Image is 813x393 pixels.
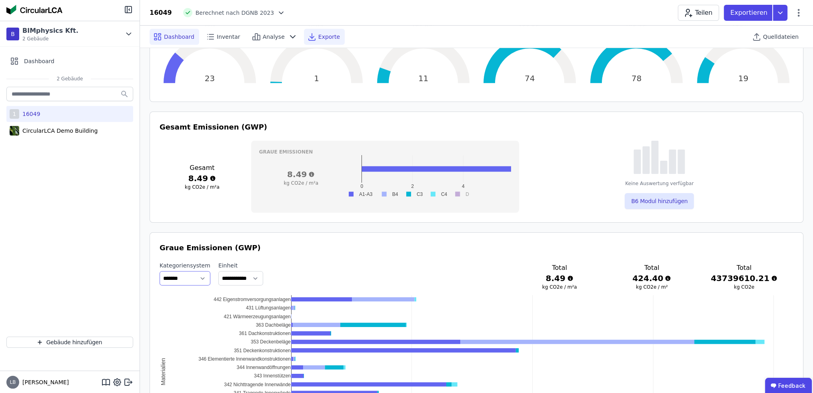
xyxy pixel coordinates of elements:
[160,184,245,190] h3: kg CO2e / m²a
[618,273,685,284] h3: 424.40
[6,337,133,348] button: Gebäude hinzufügen
[259,149,511,155] h3: Graue Emissionen
[318,33,340,41] span: Exporte
[19,110,40,118] div: 16049
[24,57,54,65] span: Dashboard
[526,284,593,290] h3: kg CO2e / m²a
[19,127,98,135] div: CircularLCA Demo Building
[217,33,240,41] span: Inventar
[196,9,274,17] span: Berechnet nach DGNB 2023
[218,261,263,269] label: Einheit
[711,273,777,284] h3: 43739610.21
[164,33,194,41] span: Dashboard
[10,124,19,137] img: CircularLCA Demo Building
[263,33,285,41] span: Analyse
[19,378,69,386] span: [PERSON_NAME]
[160,122,793,133] h3: Gesamt Emissionen (GWP)
[633,141,685,174] img: empty-state
[526,273,593,284] h3: 8.49
[711,284,777,290] h3: kg CO2e
[6,5,62,14] img: Concular
[10,380,16,385] span: LB
[150,8,172,18] div: 16049
[625,180,693,187] div: Keine Auswertung verfügbar
[160,261,210,269] label: Kategoriensystem
[22,26,78,36] div: BIMphysics Kft.
[49,76,91,82] span: 2 Gebäude
[6,28,19,40] div: B
[625,193,694,209] button: B6 Modul hinzufügen
[711,263,777,273] h3: Total
[160,173,245,184] h3: 8.49
[618,284,685,290] h3: kg CO2e / m²
[618,263,685,273] h3: Total
[730,8,769,18] p: Exportieren
[259,180,343,186] h3: kg CO2e / m²a
[678,5,719,21] button: Teilen
[160,242,793,253] h3: Graue Emissionen (GWP)
[763,33,799,41] span: Quelldateien
[526,263,593,273] h3: Total
[10,109,19,119] div: 1
[259,169,343,180] h3: 8.49
[160,163,245,173] h3: Gesamt
[22,36,78,42] span: 2 Gebäude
